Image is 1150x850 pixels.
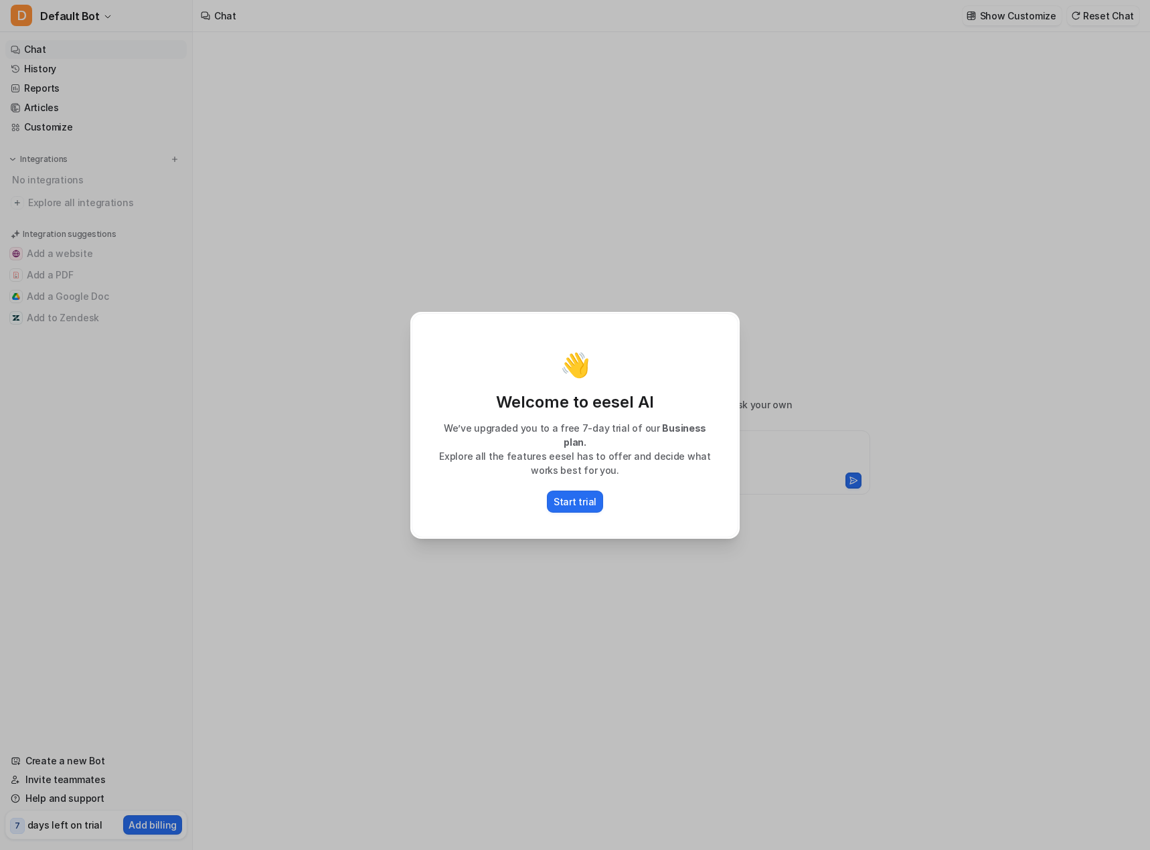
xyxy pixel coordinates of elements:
p: We’ve upgraded you to a free 7-day trial of our [426,421,724,449]
button: Start trial [547,491,603,513]
p: Start trial [554,495,596,509]
p: Welcome to eesel AI [426,392,724,413]
p: Explore all the features eesel has to offer and decide what works best for you. [426,449,724,477]
p: 👋 [560,351,590,378]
